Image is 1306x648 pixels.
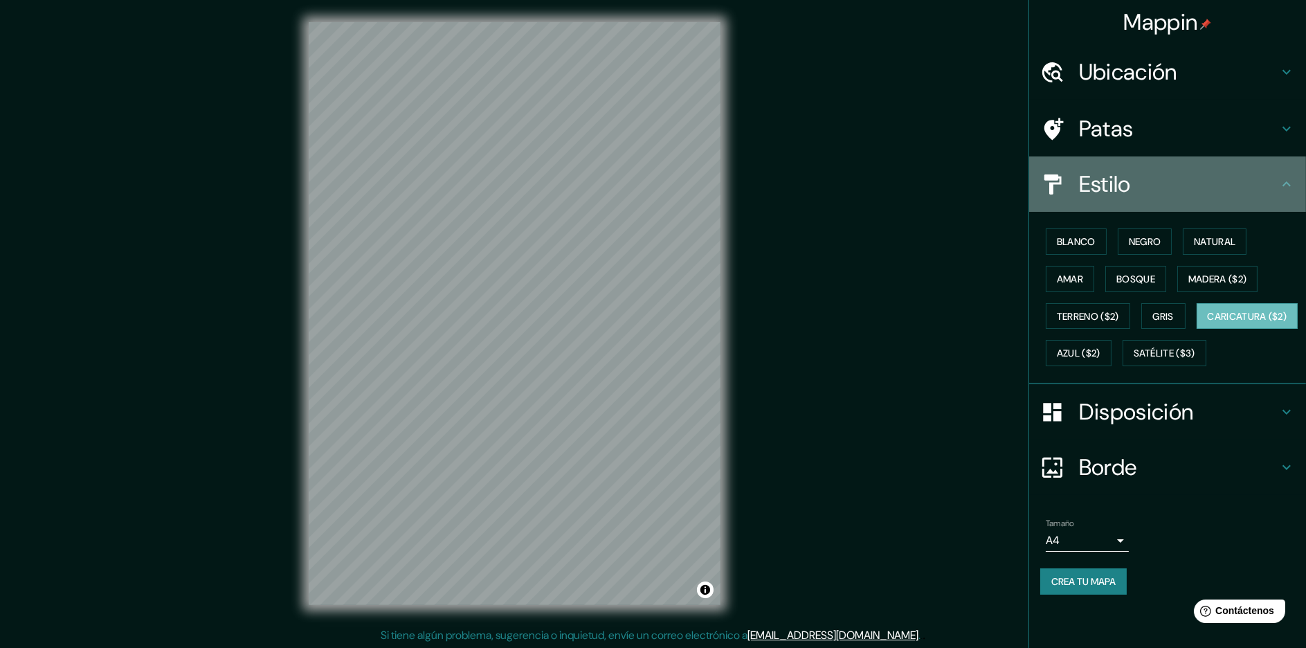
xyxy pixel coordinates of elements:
[1079,397,1193,426] font: Disposición
[1105,266,1166,292] button: Bosque
[1118,228,1172,255] button: Negro
[1046,530,1129,552] div: A4
[747,628,918,642] a: [EMAIL_ADDRESS][DOMAIN_NAME]
[1029,384,1306,440] div: Disposición
[1046,228,1107,255] button: Blanco
[1046,533,1060,548] font: A4
[1123,340,1206,366] button: Satélite ($3)
[1079,453,1137,482] font: Borde
[1183,594,1291,633] iframe: Lanzador de widgets de ayuda
[1208,310,1287,323] font: Caricatura ($2)
[1057,235,1096,248] font: Blanco
[1040,568,1127,595] button: Crea tu mapa
[1188,273,1246,285] font: Madera ($2)
[1046,266,1094,292] button: Amar
[1079,114,1134,143] font: Patas
[309,22,720,605] canvas: Mapa
[1116,273,1155,285] font: Bosque
[1153,310,1174,323] font: Gris
[1124,8,1198,37] font: Mappin
[920,627,923,642] font: .
[1079,170,1131,199] font: Estilo
[923,627,925,642] font: .
[1134,348,1195,360] font: Satélite ($3)
[1079,57,1177,87] font: Ubicación
[918,628,920,642] font: .
[1197,303,1298,330] button: Caricatura ($2)
[1029,44,1306,100] div: Ubicación
[1057,348,1100,360] font: Azul ($2)
[1029,156,1306,212] div: Estilo
[1200,19,1211,30] img: pin-icon.png
[1046,518,1074,529] font: Tamaño
[697,582,714,598] button: Activar o desactivar atribución
[1141,303,1186,330] button: Gris
[1046,340,1112,366] button: Azul ($2)
[1057,273,1083,285] font: Amar
[1177,266,1258,292] button: Madera ($2)
[1129,235,1161,248] font: Negro
[1183,228,1246,255] button: Natural
[1057,310,1119,323] font: Terreno ($2)
[381,628,747,642] font: Si tiene algún problema, sugerencia o inquietud, envíe un correo electrónico a
[1194,235,1235,248] font: Natural
[1051,575,1116,588] font: Crea tu mapa
[1029,440,1306,495] div: Borde
[1046,303,1130,330] button: Terreno ($2)
[1029,101,1306,156] div: Patas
